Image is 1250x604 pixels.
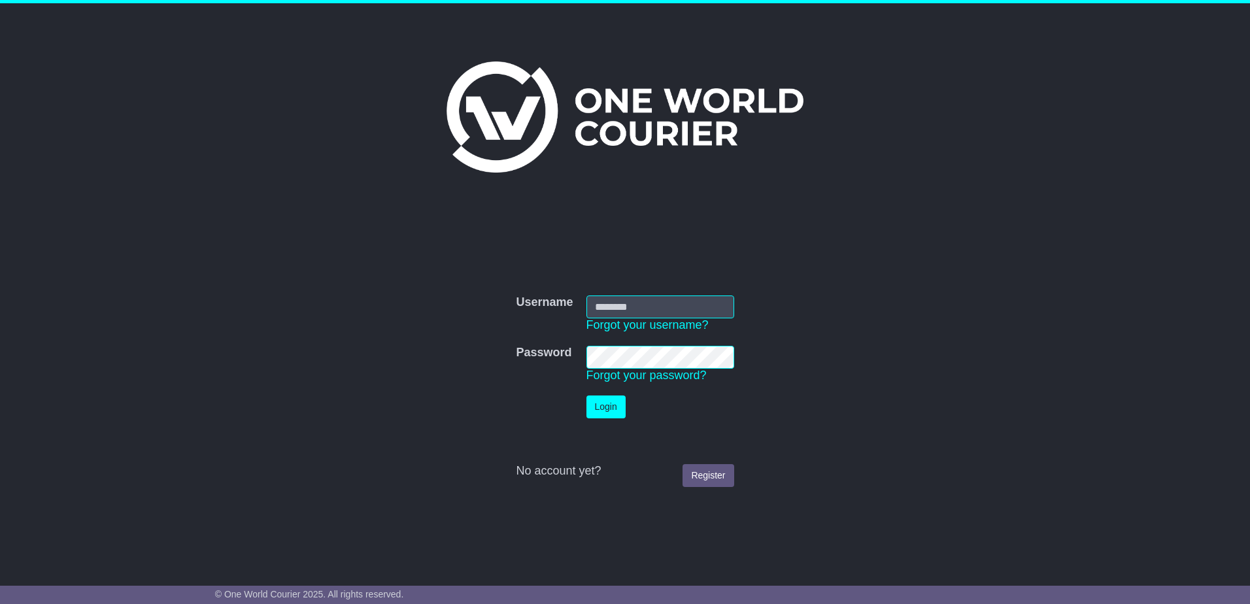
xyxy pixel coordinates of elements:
a: Forgot your password? [586,369,707,382]
a: Forgot your username? [586,318,709,331]
div: No account yet? [516,464,734,478]
img: One World [447,61,803,173]
span: © One World Courier 2025. All rights reserved. [215,589,404,599]
button: Login [586,395,626,418]
a: Register [683,464,734,487]
label: Password [516,346,571,360]
label: Username [516,295,573,310]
